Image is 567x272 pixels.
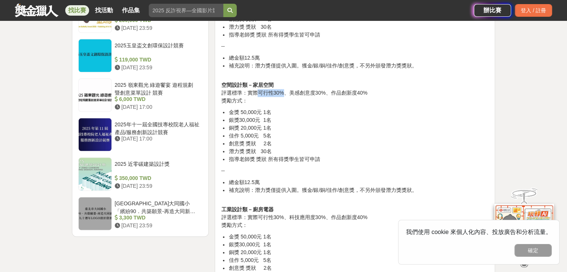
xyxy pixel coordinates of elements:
[115,81,200,95] div: 2025 嶺東觀光 綠遊饗宴 遊程規劃 暨創意菜單設計 競賽
[229,264,489,272] li: 創意獎 獎狀 2名
[149,4,223,17] input: 2025 反詐視界—全國影片競賽
[119,5,143,16] a: 作品集
[92,5,116,16] a: 找活動
[221,82,273,88] strong: 空間設計類－家居空間
[115,24,200,32] div: [DATE] 23:59
[78,118,203,151] a: 2025年十一屆全國技專校院老人福祉產品/服務創新設計競賽 [DATE] 17:00
[229,233,489,241] li: 金獎 50,000元 1名
[78,78,203,112] a: 2025 嶺東觀光 綠遊饗宴 遊程規劃 暨創意菜單設計 競賽 6,000 TWD [DATE] 17:00
[229,155,489,163] li: 指導老師獎 獎狀 所有得獎學生皆可申請
[115,222,200,230] div: [DATE] 23:59
[115,135,200,143] div: [DATE] 17:00
[65,5,89,16] a: 找比賽
[115,214,200,222] div: 3,300 TWD
[221,73,489,105] p: 評選標準：實際可行性30%、美感創意度30%、作品創新度40% 獎勵方式：
[494,203,554,253] img: d2146d9a-e6f6-4337-9592-8cefde37ba6b.png
[78,157,203,191] a: 2025 近零碳建築設計獎 350,000 TWD [DATE] 23:59
[229,62,489,70] li: 補充說明：潛力獎僅提供入圍。獲金/銀/銅/佳作/創意獎，不另外頒發潛力獎獎狀。
[115,42,200,56] div: 2025玉皇盃文創環保設計競賽
[229,108,489,116] li: 金獎 50,000元 1名
[229,124,489,132] li: 銅獎 20,000元 1名
[229,132,489,140] li: 佳作 5,000元 5名
[229,23,489,31] li: 潛力獎 獎狀 30名
[115,182,200,190] div: [DATE] 23:59
[115,56,200,64] div: 119,000 TWD
[221,198,489,229] p: 評選標準：實際可行性30%、科技應用度30%、作品創新度40% 獎勵方式：
[229,186,489,194] li: 補充說明：潛力獎僅提供入圍。獲金/銀/銅/佳作/創意獎，不另外頒發潛力獎獎狀。
[78,197,203,230] a: [GEOGRAPHIC_DATA]大同國小「繽紛90．共築願景-再造大同新樂園」 九十週年LOGO設計徵選 3,300 TWD [DATE] 23:59
[115,200,200,214] div: [GEOGRAPHIC_DATA]大同國小「繽紛90．共築願景-再造大同新樂園」 九十週年LOGO設計徵選
[229,31,489,39] li: 指導老師獎 獎狀 所有得獎學生皆可申請
[514,244,552,257] button: 確定
[221,206,273,212] strong: 工業設計類－廚房電器
[229,249,489,256] li: 銅獎 20,000元 1名
[229,116,489,124] li: 銀獎30,000元 1名
[229,256,489,264] li: 佳作 5,000元 5名
[229,241,489,249] li: 銀獎30,000元 1名
[78,39,203,72] a: 2025玉皇盃文創環保設計競賽 119,000 TWD [DATE] 23:59
[406,229,552,235] span: 我們使用 cookie 來個人化內容、投放廣告和分析流量。
[115,174,200,182] div: 350,000 TWD
[115,121,200,135] div: 2025年十一屆全國技專校院老人福祉產品/服務創新設計競賽
[115,64,200,72] div: [DATE] 23:59
[221,42,489,50] p: --
[115,160,200,174] div: 2025 近零碳建築設計獎
[515,4,552,17] div: 登入 / 註冊
[115,103,200,111] div: [DATE] 17:00
[229,178,489,186] li: 總金額12.5萬
[221,167,489,175] p: --
[229,140,489,148] li: 創意獎 獎狀 2名
[229,148,489,155] li: 潛力獎 獎狀 30名
[115,95,200,103] div: 6,000 TWD
[229,54,489,62] li: 總金額12.5萬
[474,4,511,17] a: 辦比賽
